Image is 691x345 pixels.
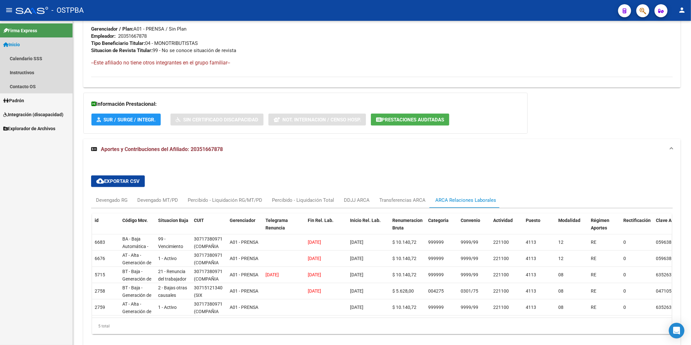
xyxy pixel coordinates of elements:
[308,218,333,223] span: Fin Rel. Lab.
[350,218,381,223] span: Inicio Rel. Lab.
[95,256,105,261] span: 6676
[5,6,13,14] mat-icon: menu
[461,218,480,223] span: Convenio
[558,240,563,245] span: 12
[194,284,223,292] div: 30715121340
[95,240,105,245] span: 6683
[91,40,145,46] strong: Tipo Beneficiario Titular:
[183,117,258,123] span: Sin Certificado Discapacidad
[382,117,444,123] span: Prestaciones Auditadas
[95,288,105,294] span: 2758
[91,175,145,187] button: Exportar CSV
[122,236,148,256] span: BA - Baja Automática - Anulación
[92,214,120,242] datatable-header-cell: id
[558,256,563,261] span: 12
[558,272,563,277] span: 08
[493,256,509,261] span: 221100
[91,26,133,32] strong: Gerenciador / Plan:
[194,268,223,275] div: 30717380971
[305,214,347,242] datatable-header-cell: Fin Rel. Lab.
[91,100,520,109] h3: Información Prestacional:
[350,256,363,261] span: [DATE]
[194,276,223,304] span: (COMPAÑIA DE EDICIONES DIGITALES CED S.A.S.)
[95,305,105,310] span: 2759
[158,285,187,298] span: 2 - Bajas otras causales
[95,272,105,277] span: 5715
[230,218,255,223] span: Gerenciador
[523,214,556,242] datatable-header-cell: Puesto
[493,288,509,294] span: 221100
[191,214,227,242] datatable-header-cell: CUIT
[194,300,223,308] div: 30717380971
[392,305,416,310] span: $ 10.140,72
[91,33,115,39] strong: Empleador:
[623,305,626,310] span: 0
[83,139,681,160] mat-expansion-panel-header: Aportes y Contribuciones del Afiliado: 20351667878
[458,214,491,242] datatable-header-cell: Convenio
[461,305,478,310] span: 9999/99
[350,272,363,277] span: [DATE]
[137,197,178,204] div: Devengado MT/PD
[428,288,444,294] span: 004275
[392,240,416,245] span: $ 10.140,72
[51,3,84,18] span: - OSTPBA
[461,288,478,294] span: 0301/75
[230,240,258,245] span: A01 - PRENSA
[623,218,651,223] span: Rectificación
[268,114,366,126] button: Not. Internacion / Censo Hosp.
[122,301,151,322] span: AT - Alta - Generación de clave
[272,197,334,204] div: Percibido - Liquidación Total
[122,285,151,305] span: BT - Baja - Generación de Clave
[435,197,496,204] div: ARCA Relaciones Laborales
[101,146,223,152] span: Aportes y Contribuciones del Afiliado: 20351667878
[390,214,426,242] datatable-header-cell: Renumeracion Bruta
[591,288,596,294] span: RE
[491,214,523,242] datatable-header-cell: Actividad
[265,218,288,230] span: Telegrama Renuncia
[158,269,186,311] span: 21 - Renuncia del trabajador / ART.240 - LCT / ART.64 Inc.a) L22248 y otras
[91,48,236,53] span: 99 - No se conoce situación de revista
[558,305,563,310] span: 08
[188,197,262,204] div: Percibido - Liquidación RG/MT/PD
[3,97,24,104] span: Padrón
[96,177,104,185] mat-icon: cloud_download
[308,288,321,294] span: [DATE]
[230,305,258,310] span: A01 - PRENSA
[392,218,423,230] span: Renumeracion Bruta
[392,272,416,277] span: $ 10.140,72
[3,111,63,118] span: Integración (discapacidad)
[588,214,621,242] datatable-header-cell: Régimen Aportes
[621,214,653,242] datatable-header-cell: Rectificación
[230,256,258,261] span: A01 - PRENSA
[230,272,258,277] span: A01 - PRENSA
[591,305,596,310] span: RE
[308,256,321,261] span: [DATE]
[122,269,151,289] span: BT - Baja - Generación de Clave
[493,272,509,277] span: 221100
[122,253,151,273] span: AT - Alta - Generación de clave
[3,27,37,34] span: Firma Express
[91,40,198,46] span: 04 - MONOTRIBUTISTAS
[493,240,509,245] span: 221100
[344,197,370,204] div: DDJJ ARCA
[526,272,536,277] span: 4113
[194,235,223,243] div: 30717380971
[669,323,684,338] div: Open Intercom Messenger
[350,305,363,310] span: [DATE]
[623,256,626,261] span: 0
[623,240,626,245] span: 0
[158,305,177,310] span: 1 - Activo
[156,214,191,242] datatable-header-cell: Situacion Baja
[120,214,156,242] datatable-header-cell: Código Mov.
[265,272,279,277] span: [DATE]
[158,256,177,261] span: 1 - Activo
[526,288,536,294] span: 4113
[426,214,458,242] datatable-header-cell: Categoria
[656,218,677,223] span: Clave Alta
[96,197,128,204] div: Devengado RG
[230,288,258,294] span: A01 - PRENSA
[194,309,223,336] span: (COMPAÑIA DE EDICIONES DIGITALES CED S.A.S.)
[623,288,626,294] span: 0
[493,218,513,223] span: Actividad
[122,218,148,223] span: Código Mov.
